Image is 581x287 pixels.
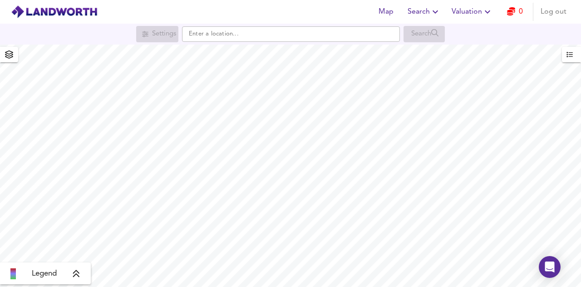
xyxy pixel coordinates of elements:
button: Valuation [448,3,497,21]
a: 0 [507,5,523,18]
button: Map [371,3,400,21]
span: Map [375,5,397,18]
span: Valuation [452,5,493,18]
div: Search for a location first or explore the map [136,26,178,42]
img: logo [11,5,98,19]
div: Open Intercom Messenger [539,256,561,278]
button: Log out [537,3,570,21]
span: Search [408,5,441,18]
button: 0 [500,3,529,21]
input: Enter a location... [182,26,400,42]
div: Search for a location first or explore the map [404,26,445,42]
span: Legend [32,268,57,279]
button: Search [404,3,444,21]
span: Log out [541,5,566,18]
